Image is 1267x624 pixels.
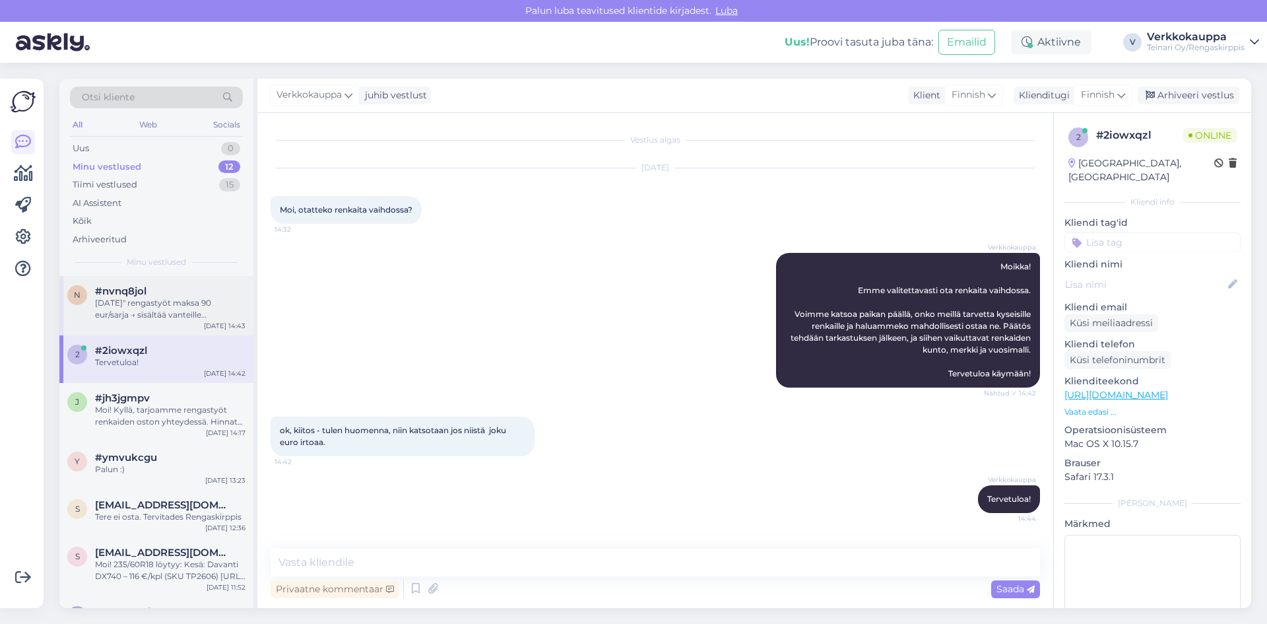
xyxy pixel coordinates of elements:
[276,88,342,102] span: Verkkokauppa
[1064,456,1241,470] p: Brauser
[219,178,240,191] div: 15
[207,582,245,592] div: [DATE] 11:52
[1068,156,1214,184] div: [GEOGRAPHIC_DATA], [GEOGRAPHIC_DATA]
[1064,337,1241,351] p: Kliendi telefon
[95,606,150,618] span: #2dzswq4i
[70,116,85,133] div: All
[275,225,324,234] span: 14:32
[95,499,232,511] span: six.jarv@mail.ee
[360,88,427,102] div: juhib vestlust
[95,297,245,321] div: [DATE]" rengastyöt maksa 90 eur/sarja → sisältää vanteille asennuksen, tasapainotuksen ja asennuk...
[1014,88,1070,102] div: Klienditugi
[95,357,245,368] div: Tervetuloa!
[987,494,1031,504] span: Tervetuloa!
[271,580,399,598] div: Privaatne kommentaar
[73,160,141,174] div: Minu vestlused
[1076,132,1081,142] span: 2
[908,88,940,102] div: Klient
[73,142,89,155] div: Uus
[75,551,80,561] span: s
[1183,128,1237,143] span: Online
[204,368,245,378] div: [DATE] 14:42
[1064,351,1171,369] div: Küsi telefoninumbrit
[11,89,36,114] img: Askly Logo
[95,345,147,357] span: #2iowxqzl
[1147,42,1245,53] div: Teinari Oy/Rengaskirppis
[1064,196,1241,208] div: Kliendi info
[711,5,742,17] span: Luba
[205,475,245,485] div: [DATE] 13:23
[1064,423,1241,437] p: Operatsioonisüsteem
[1123,33,1142,52] div: V
[127,256,186,268] span: Minu vestlused
[1064,406,1241,418] p: Vaata edasi ...
[73,215,92,228] div: Kõik
[1011,30,1091,54] div: Aktiivne
[1096,127,1183,143] div: # 2iowxqzl
[1064,300,1241,314] p: Kliendi email
[211,116,243,133] div: Socials
[1147,32,1245,42] div: Verkkokauppa
[987,514,1036,524] span: 14:44
[271,134,1040,146] div: Vestlus algas
[74,290,81,300] span: n
[95,559,245,582] div: Moi! 235/60R18 löytyy: Kesä: Davanti DX740 – 116 €/kpl (SKU TP2606) [URL][DOMAIN_NAME] Nasta: Maz...
[73,178,137,191] div: Tiimi vestlused
[75,504,80,514] span: s
[75,349,80,359] span: 2
[75,397,79,407] span: j
[1064,374,1241,388] p: Klienditeekond
[984,388,1036,398] span: Nähtud ✓ 14:42
[1064,389,1168,401] a: [URL][DOMAIN_NAME]
[996,583,1035,595] span: Saada
[73,233,127,246] div: Arhiveeritud
[1064,314,1158,332] div: Küsi meiliaadressi
[95,404,245,428] div: Moi! Kyllä, tarjoamme rengastyöt renkaiden oston yhteydessä. Hinnat sarjalle (4 rengasta) ovat se...
[206,428,245,438] div: [DATE] 14:17
[785,34,933,50] div: Proovi tasuta juba täna:
[1064,470,1241,484] p: Safari 17.3.1
[95,511,245,523] div: Tere ei osta. Tervitades Rengaskirppis
[137,116,160,133] div: Web
[95,464,245,475] div: Palun :)
[1064,437,1241,451] p: Mac OS X 10.15.7
[73,197,121,210] div: AI Assistent
[1064,517,1241,531] p: Märkmed
[1081,88,1115,102] span: Finnish
[271,162,1040,174] div: [DATE]
[95,392,150,404] span: #jh3jgmpv
[82,90,135,104] span: Otsi kliente
[218,160,240,174] div: 12
[275,457,324,467] span: 14:42
[75,456,80,466] span: y
[280,425,508,447] span: ok, kiitos - tulen huomenna, niin katsotaan jos niistä joku euro irtoaa.
[1065,277,1225,292] input: Lisa nimi
[95,452,157,464] span: #ymvukcgu
[205,523,245,533] div: [DATE] 12:36
[280,205,412,215] span: Moi, otatteko renkaita vaihdossa?
[938,30,995,55] button: Emailid
[785,36,810,48] b: Uus!
[95,547,232,559] span: san_0074@hotmail.com
[1064,216,1241,230] p: Kliendi tag'id
[204,321,245,331] div: [DATE] 14:43
[1147,32,1259,53] a: VerkkokauppaTeinari Oy/Rengaskirppis
[221,142,240,155] div: 0
[1064,258,1241,271] p: Kliendi nimi
[1064,497,1241,509] div: [PERSON_NAME]
[95,285,146,297] span: #nvnq8jol
[952,88,985,102] span: Finnish
[987,242,1036,252] span: Verkkokauppa
[1064,232,1241,252] input: Lisa tag
[987,475,1036,485] span: Verkkokauppa
[1138,87,1239,104] div: Arhiveeri vestlus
